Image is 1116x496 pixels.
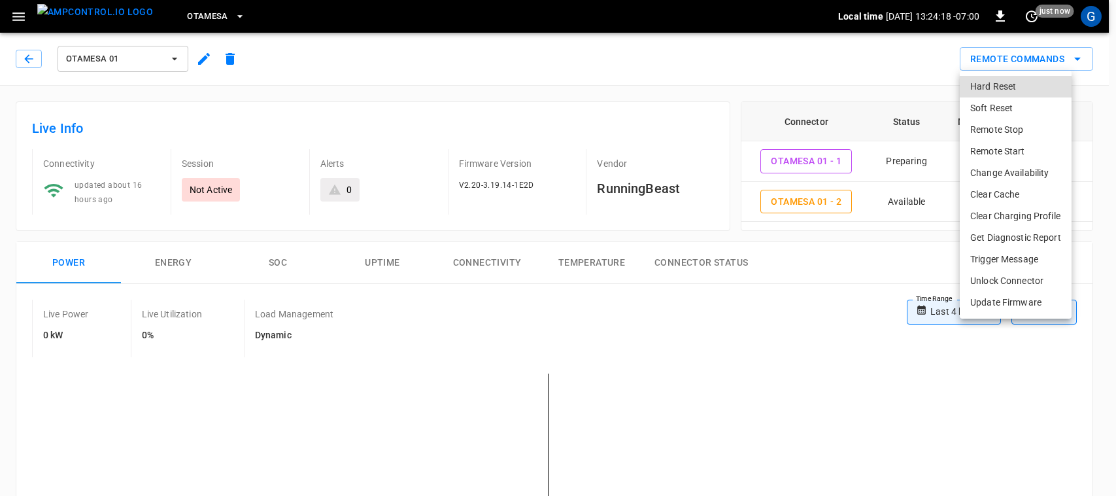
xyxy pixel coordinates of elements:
[960,292,1072,313] li: Update Firmware
[960,227,1072,249] li: Get Diagnostic Report
[960,141,1072,162] li: Remote Start
[960,205,1072,227] li: Clear Charging Profile
[960,97,1072,119] li: Soft Reset
[960,119,1072,141] li: Remote Stop
[960,184,1072,205] li: Clear Cache
[960,76,1072,97] li: Hard Reset
[960,270,1072,292] li: Unlock Connector
[960,162,1072,184] li: Change Availability
[960,249,1072,270] li: Trigger Message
